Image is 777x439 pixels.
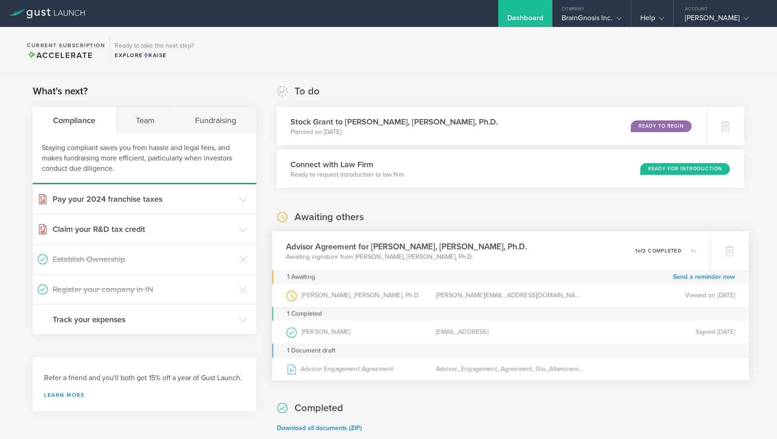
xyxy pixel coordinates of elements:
h2: Current Subscription [27,43,105,48]
div: [PERSON_NAME][EMAIL_ADDRESS][DOMAIN_NAME] [436,284,585,307]
a: Send a reminder now [673,270,735,284]
h3: Claim your R&D tax credit [53,223,235,235]
span: Accelerate [27,50,93,60]
div: [PERSON_NAME] [286,321,436,344]
div: Viewed on [DATE] [585,284,735,307]
h3: Advisor Agreement for [PERSON_NAME], [PERSON_NAME], Ph.D. [286,240,527,253]
div: Compliance [33,107,116,134]
a: Learn more [44,392,245,398]
h3: Pay your 2024 franchise taxes [53,193,235,205]
h3: Establish Ownership [53,253,235,265]
p: Ready to request introduction to law firm [290,170,404,179]
div: Advisor_Engagement_Agreement_Gio_Altamirano_Rayo_JD_PhD.pdf [436,358,585,380]
div: Fundraising [175,107,256,134]
div: Staying compliant saves you from hassle and legal fees, and makes fundraising more efficient, par... [33,134,256,184]
em: of [638,248,643,253]
div: Signed [DATE] [585,321,735,344]
div: Ready to Begin [631,120,692,132]
h3: Refer a friend and you'll both get 15% off a year of Gust Launch. [44,373,245,383]
div: [PERSON_NAME] [685,13,761,27]
div: Connect with Law FirmReady to request introduction to law firmReady for Introduction [277,150,744,188]
h2: Completed [295,402,343,415]
h3: Track your expenses [53,314,235,325]
div: [PERSON_NAME], [PERSON_NAME], Ph.D. [286,284,436,307]
div: Advisor Engagement Agreement [286,358,436,380]
div: Explore [115,51,194,59]
div: Stock Grant to [PERSON_NAME], [PERSON_NAME], Ph.D.Planned on [DATE]Ready to Begin [277,107,706,145]
p: 1 2 completed [635,248,681,253]
div: Ready for Introduction [640,163,730,175]
h3: Connect with Law Firm [290,159,404,170]
a: Download all documents (ZIP) [277,424,362,432]
h3: Stock Grant to [PERSON_NAME], [PERSON_NAME], Ph.D. [290,116,498,128]
div: Team [116,107,175,134]
div: 1 Completed [272,307,749,321]
div: Ready to take the next step?ExploreRaise [110,36,198,64]
h2: Awaiting others [295,211,364,224]
div: [EMAIL_ADDRESS] [436,321,585,344]
h2: What's next? [33,85,88,98]
p: Planned on [DATE] [290,128,498,137]
div: BrainGnosis Inc. [562,13,622,27]
h2: To do [295,85,320,98]
h3: Ready to take the next step? [115,43,194,49]
span: Raise [143,52,167,58]
div: Dashboard [507,13,543,27]
div: Help [640,13,664,27]
h3: Register your company in IN [53,284,235,295]
div: 1 Document draft [272,344,749,358]
p: Awaiting signature from [PERSON_NAME], [PERSON_NAME], Ph.D. [286,252,527,261]
div: 1 Awaiting [287,270,315,284]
